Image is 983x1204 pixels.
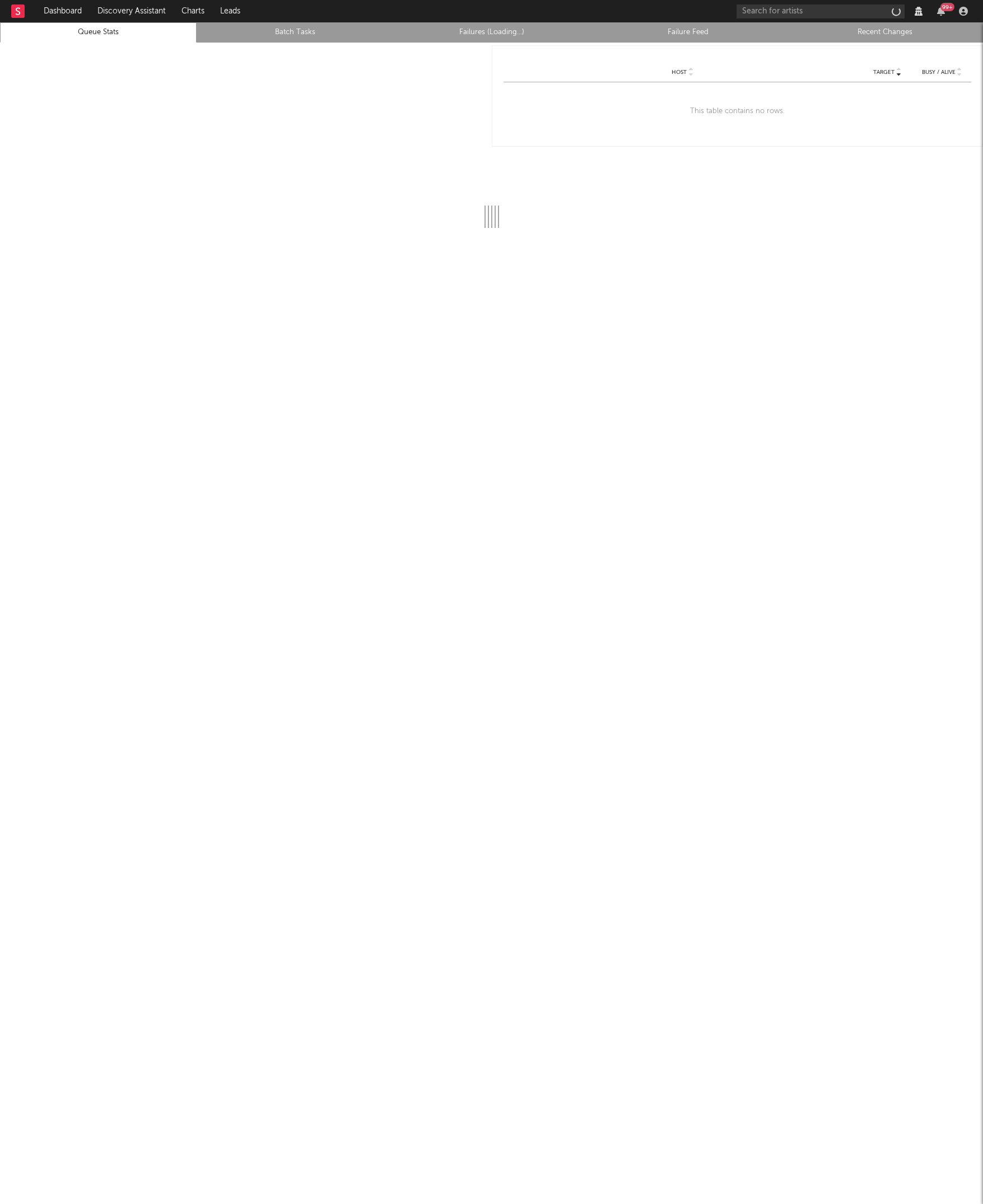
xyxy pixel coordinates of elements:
div: This table contains no rows. [504,82,972,141]
span: Busy / Alive [922,69,956,76]
input: Search for artists [737,4,905,18]
a: Recent Changes [793,26,977,39]
span: Host [672,69,687,76]
a: Failures (Loading...) [399,26,584,39]
button: 99+ [937,7,945,16]
a: Failure Feed [596,26,780,39]
span: Target [873,69,895,76]
a: Batch Tasks [203,26,387,39]
div: 99 + [940,3,954,11]
a: Queue Stats [6,26,190,39]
